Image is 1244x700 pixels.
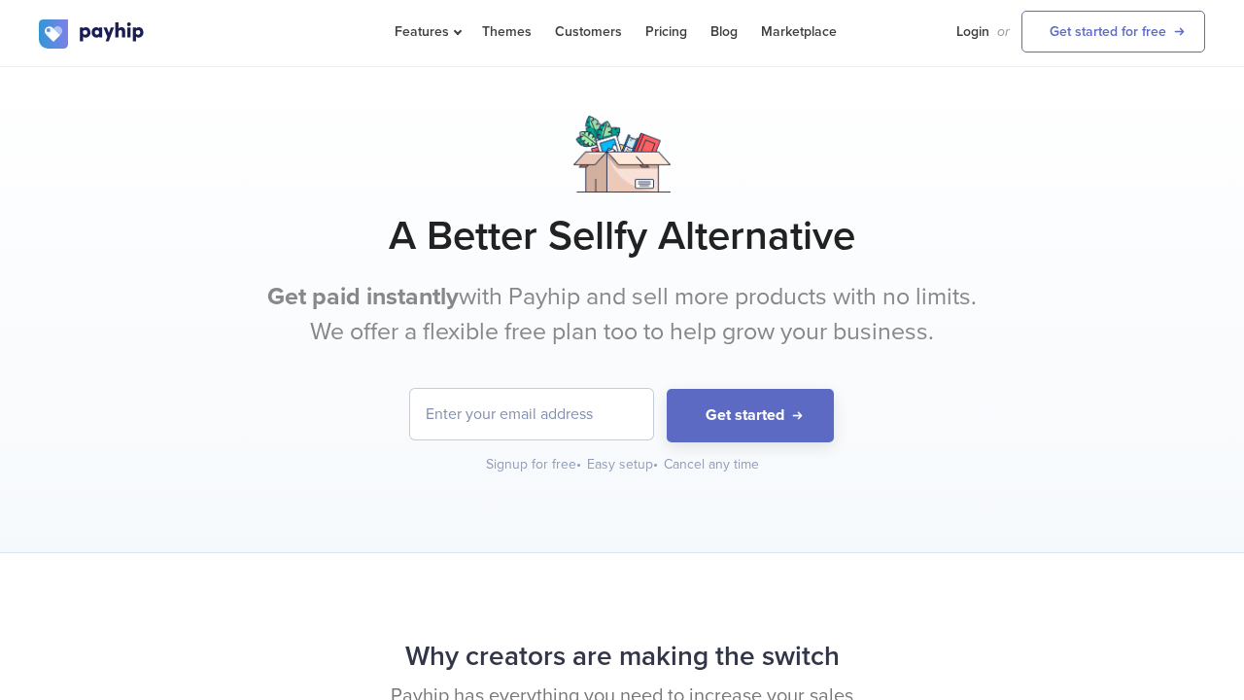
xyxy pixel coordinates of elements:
[576,456,581,472] span: •
[587,455,660,474] div: Easy setup
[39,212,1205,261] h1: A Better Sellfy Alternative
[1021,11,1205,52] a: Get started for free
[573,116,671,192] img: box.png
[486,455,583,474] div: Signup for free
[39,631,1205,682] h2: Why creators are making the switch
[653,456,658,472] span: •
[395,23,459,40] span: Features
[39,19,146,49] img: logo.svg
[664,455,759,474] div: Cancel any time
[410,389,653,439] input: Enter your email address
[267,282,459,311] b: Get paid instantly
[667,389,834,442] button: Get started
[258,280,986,349] p: with Payhip and sell more products with no limits. We offer a flexible free plan too to help grow...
